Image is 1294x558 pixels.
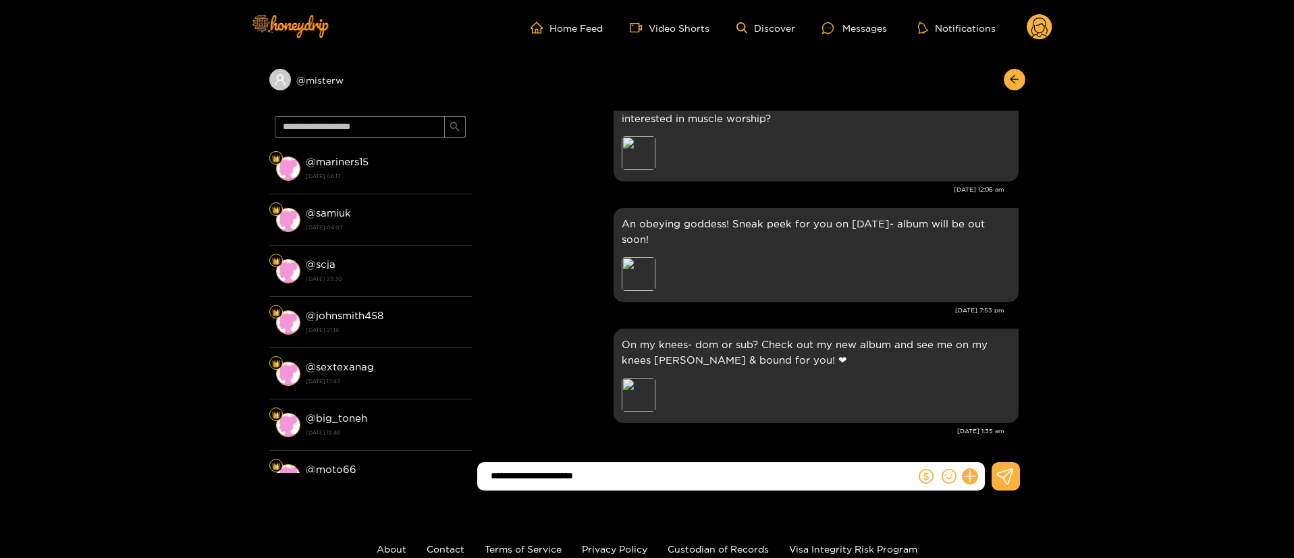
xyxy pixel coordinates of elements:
strong: [DATE] 06:17 [306,170,465,182]
strong: @ mariners15 [306,156,369,167]
div: [DATE] 12:06 am [479,185,1004,194]
span: dollar [919,469,934,484]
strong: [DATE] 04:07 [306,221,465,233]
strong: @ samiuk [306,207,351,219]
strong: @ moto66 [306,464,356,475]
div: [DATE] 7:53 pm [479,306,1004,315]
strong: @ scja [306,258,335,270]
img: conversation [276,259,300,283]
strong: @ big_toneh [306,412,367,424]
img: conversation [276,464,300,489]
div: @misterw [269,69,472,90]
img: conversation [276,413,300,437]
strong: [DATE] 21:18 [306,324,465,336]
span: user [274,74,286,86]
p: On my knees- dom or sub? Check out my new album and see me on my knees [PERSON_NAME] & bound for ... [622,337,1010,368]
img: Fan Level [272,257,280,265]
div: Aug. 8, 1:35 am [614,329,1019,423]
strong: @ sextexanag [306,361,374,372]
a: About [377,544,406,554]
strong: [DATE] 23:30 [306,273,465,285]
img: conversation [276,208,300,232]
a: Custodian of Records [668,544,769,554]
button: Notifications [914,21,1000,34]
img: Fan Level [272,411,280,419]
strong: [DATE] 12:46 [306,426,465,439]
strong: @ johnsmith458 [306,310,383,321]
img: conversation [276,362,300,386]
a: Video Shorts [630,22,709,34]
a: Privacy Policy [582,544,647,554]
span: smile [942,469,956,484]
div: Messages [822,20,887,36]
span: arrow-left [1009,74,1019,86]
a: Contact [427,544,464,554]
img: Fan Level [272,155,280,163]
span: video-camera [630,22,649,34]
img: Fan Level [272,360,280,368]
p: In [GEOGRAPHIC_DATA] for the weekend! Anyone from here and interested in muscle worship? [622,95,1010,126]
div: Aug. 5, 7:53 pm [614,208,1019,302]
a: Discover [736,22,795,34]
span: search [450,121,460,133]
a: Terms of Service [485,544,562,554]
p: An obeying goddess! Sneak peek for you on [DATE]- album will be out soon! [622,216,1010,247]
img: Fan Level [272,206,280,214]
button: dollar [916,466,936,486]
img: conversation [276,157,300,181]
div: [DATE] 1:35 am [479,426,1004,436]
a: Home Feed [531,22,603,34]
div: Aug. 2, 12:06 am [614,87,1019,182]
img: Fan Level [272,462,280,470]
button: search [444,116,466,138]
img: Fan Level [272,308,280,316]
strong: [DATE] 17:43 [306,375,465,387]
span: home [531,22,549,34]
a: Visa Integrity Risk Program [789,544,917,554]
img: conversation [276,310,300,335]
button: arrow-left [1004,69,1025,90]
